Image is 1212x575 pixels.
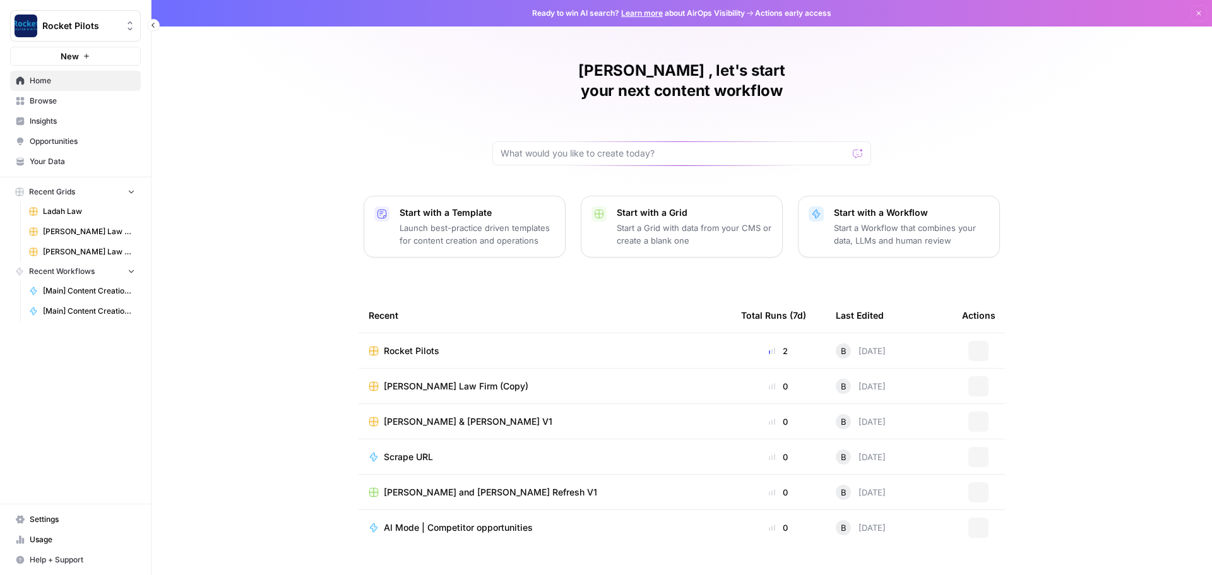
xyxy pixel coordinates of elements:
span: [Main] Content Creation Article [43,305,135,317]
span: Actions early access [755,8,831,19]
a: Browse [10,91,141,111]
div: 2 [741,345,816,357]
span: [PERSON_NAME] and [PERSON_NAME] Refresh V1 [384,486,597,499]
span: Settings [30,514,135,525]
div: Actions [962,298,995,333]
span: B [841,451,847,463]
p: Start a Workflow that combines your data, LLMs and human review [834,222,989,247]
button: Recent Grids [10,182,141,201]
span: B [841,521,847,534]
a: Learn more [621,8,663,18]
a: [Main] Content Creation Article [23,301,141,321]
div: [DATE] [836,343,886,359]
p: Start with a Grid [617,206,772,219]
span: Rocket Pilots [384,345,439,357]
button: New [10,47,141,66]
div: [DATE] [836,520,886,535]
span: Ready to win AI search? about AirOps Visibility [532,8,745,19]
div: 0 [741,380,816,393]
input: What would you like to create today? [501,147,848,160]
span: Help + Support [30,554,135,566]
span: Opportunities [30,136,135,147]
span: [PERSON_NAME] & [PERSON_NAME] V1 [384,415,552,428]
a: Usage [10,530,141,550]
div: Recent [369,298,721,333]
a: Ladah Law [23,201,141,222]
a: Opportunities [10,131,141,151]
div: 0 [741,415,816,428]
a: AI Mode | Competitor opportunities [369,521,721,534]
p: Start a Grid with data from your CMS or create a blank one [617,222,772,247]
a: [PERSON_NAME] and [PERSON_NAME] Refresh V1 [369,486,721,499]
a: Insights [10,111,141,131]
span: Recent Workflows [29,266,95,277]
span: B [841,415,847,428]
span: B [841,380,847,393]
div: [DATE] [836,449,886,465]
div: 0 [741,451,816,463]
span: Ladah Law [43,206,135,217]
a: [PERSON_NAME] & [PERSON_NAME] V1 [369,415,721,428]
span: Recent Grids [29,186,75,198]
span: [PERSON_NAME] Law Firm (Copy) [384,380,528,393]
span: Insights [30,116,135,127]
button: Start with a GridStart a Grid with data from your CMS or create a blank one [581,196,783,258]
p: Launch best-practice driven templates for content creation and operations [400,222,555,247]
img: Rocket Pilots Logo [15,15,37,37]
p: Start with a Workflow [834,206,989,219]
button: Help + Support [10,550,141,570]
span: B [841,486,847,499]
a: [PERSON_NAME] Law Firm [23,222,141,242]
div: Last Edited [836,298,884,333]
span: New [61,50,79,62]
a: Settings [10,509,141,530]
button: Recent Workflows [10,262,141,281]
div: Total Runs (7d) [741,298,806,333]
span: Usage [30,534,135,545]
div: [DATE] [836,485,886,500]
a: [PERSON_NAME] Law Firm (Copy) [369,380,721,393]
a: [PERSON_NAME] Law Firm (Copy) [23,242,141,262]
h1: [PERSON_NAME] , let's start your next content workflow [492,61,871,101]
span: [Main] Content Creation Brief [43,285,135,297]
button: Start with a TemplateLaunch best-practice driven templates for content creation and operations [364,196,566,258]
span: [PERSON_NAME] Law Firm [43,226,135,237]
div: [DATE] [836,414,886,429]
a: [Main] Content Creation Brief [23,281,141,301]
span: [PERSON_NAME] Law Firm (Copy) [43,246,135,258]
span: Rocket Pilots [42,20,119,32]
span: Scrape URL [384,451,433,463]
button: Start with a WorkflowStart a Workflow that combines your data, LLMs and human review [798,196,1000,258]
a: Home [10,71,141,91]
span: B [841,345,847,357]
button: Workspace: Rocket Pilots [10,10,141,42]
span: Your Data [30,156,135,167]
div: 0 [741,521,816,534]
span: AI Mode | Competitor opportunities [384,521,533,534]
span: Home [30,75,135,86]
span: Browse [30,95,135,107]
a: Your Data [10,151,141,172]
div: [DATE] [836,379,886,394]
p: Start with a Template [400,206,555,219]
div: 0 [741,486,816,499]
a: Rocket Pilots [369,345,721,357]
a: Scrape URL [369,451,721,463]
